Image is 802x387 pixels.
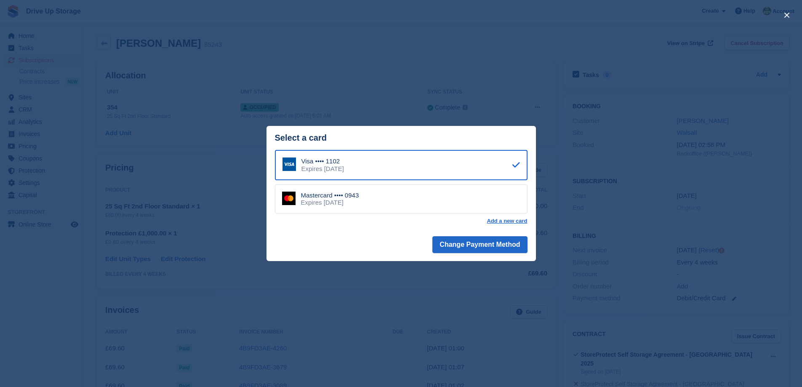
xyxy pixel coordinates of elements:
[282,157,296,171] img: Visa Logo
[432,236,527,253] button: Change Payment Method
[282,192,296,205] img: Mastercard Logo
[301,192,359,199] div: Mastercard •••• 0943
[487,218,527,224] a: Add a new card
[301,165,344,173] div: Expires [DATE]
[275,133,528,143] div: Select a card
[301,199,359,206] div: Expires [DATE]
[780,8,794,22] button: close
[301,157,344,165] div: Visa •••• 1102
